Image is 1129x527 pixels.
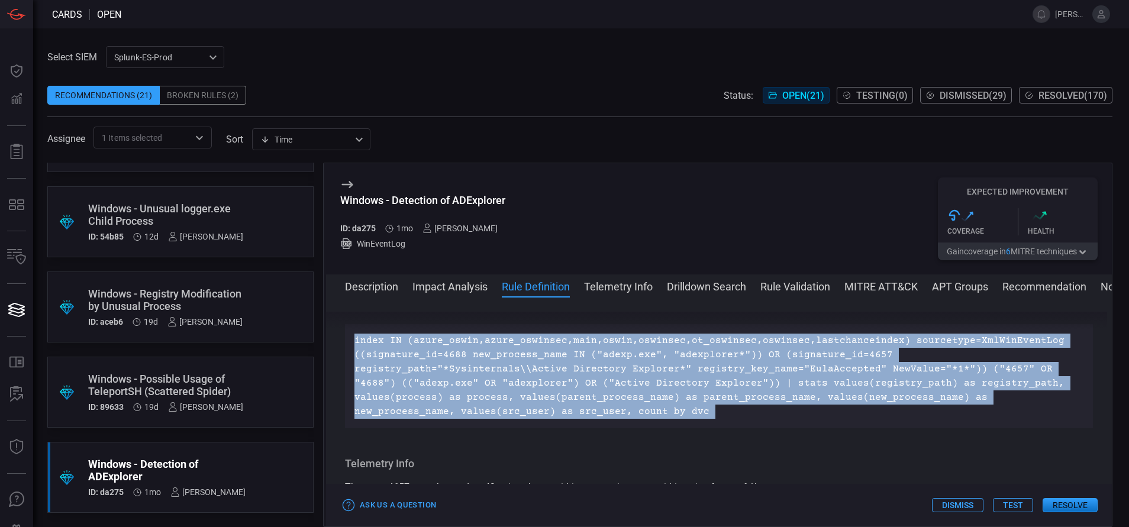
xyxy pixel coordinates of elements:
button: Ask Us A Question [2,486,31,514]
button: Cards [2,296,31,324]
div: Windows - Possible Usage of TeleportSH (Scattered Spider) [88,373,243,397]
button: Resolved(170) [1019,87,1112,104]
button: Reports [2,138,31,166]
div: Coverage [947,227,1018,235]
div: Windows - Detection of ADExplorer [88,458,246,483]
button: Drilldown Search [667,279,746,293]
span: Aug 31, 2025 11:50 AM [144,317,158,326]
div: [PERSON_NAME] [422,224,498,233]
button: Dashboard [2,57,31,85]
span: Resolved ( 170 ) [1038,90,1107,101]
span: [PERSON_NAME].[PERSON_NAME] [1055,9,1088,19]
button: Detections [2,85,31,114]
button: Threat Intelligence [2,433,31,461]
button: Resolve [1043,498,1098,512]
h3: Telemetry Info [345,457,1093,471]
div: Time [260,134,351,146]
span: Aug 10, 2025 9:09 AM [396,224,413,233]
p: index IN (azure_oswin,azure_oswinsec,main,oswin,oswinsec,ot_oswinsec,oswinsec,lastchanceindex) so... [354,334,1083,419]
button: Testing(0) [837,87,913,104]
span: open [97,9,121,20]
button: Open(21) [763,87,830,104]
button: Dismissed(29) [920,87,1012,104]
div: Health [1028,227,1098,235]
div: Windows - Registry Modification by Unusual Process [88,287,243,312]
div: Broken Rules (2) [160,86,246,105]
p: Splunk-ES-Prod [114,51,205,63]
button: Dismiss [932,498,983,512]
span: 1 Items selected [102,132,162,144]
h5: ID: da275 [340,224,376,233]
span: 6 [1006,247,1011,256]
button: MITRE - Detection Posture [2,190,31,219]
span: Assignee [47,133,85,144]
button: Open [191,130,208,146]
button: Rule Definition [502,279,570,293]
div: [PERSON_NAME] [167,317,243,326]
span: Dismissed ( 29 ) [940,90,1007,101]
span: Aug 10, 2025 9:09 AM [144,487,161,497]
h5: ID: 54b85 [88,232,124,241]
button: Test [993,498,1033,512]
span: The event 4657 was observed on 40 unique hosts within your environment within a timeframe of 1h [345,481,760,493]
button: Impact Analysis [412,279,488,293]
div: [PERSON_NAME] [168,232,243,241]
div: Recommendations (21) [47,86,160,105]
button: Inventory [2,243,31,271]
div: [PERSON_NAME] [170,487,246,497]
h5: Expected Improvement [938,187,1098,196]
button: Recommendation [1002,279,1086,293]
button: Ask Us a Question [340,496,439,515]
h5: ID: 89633 [88,402,124,412]
span: Cards [52,9,82,20]
span: Status: [724,90,753,101]
button: Rule Validation [760,279,830,293]
button: ALERT ANALYSIS [2,380,31,409]
div: Windows - Detection of ADExplorer [340,194,507,206]
button: Description [345,279,398,293]
button: Gaincoverage in6MITRE techniques [938,243,1098,260]
h5: ID: aceb6 [88,317,123,326]
div: [PERSON_NAME] [168,402,243,412]
div: Windows - Unusual logger.exe Child Process [88,202,243,227]
span: Sep 07, 2025 10:22 AM [144,232,159,241]
button: MITRE ATT&CK [844,279,918,293]
button: Rule Catalog [2,348,31,377]
button: Notes [1101,279,1129,293]
label: sort [226,134,243,145]
label: Select SIEM [47,51,97,63]
button: Telemetry Info [584,279,653,293]
span: Open ( 21 ) [782,90,824,101]
h5: ID: da275 [88,487,124,497]
span: Aug 31, 2025 11:50 AM [144,402,159,412]
button: APT Groups [932,279,988,293]
span: Testing ( 0 ) [856,90,908,101]
div: WinEventLog [340,238,507,250]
